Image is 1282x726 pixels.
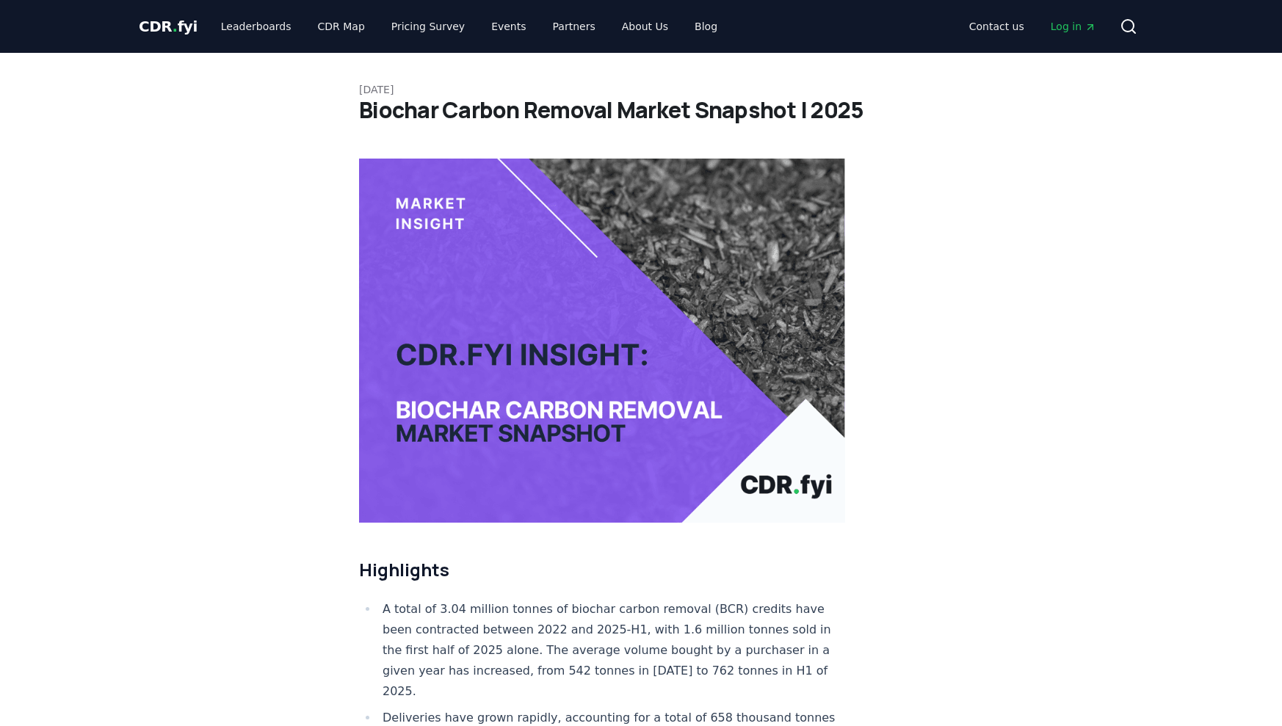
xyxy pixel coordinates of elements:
[359,82,923,97] p: [DATE]
[359,97,923,123] h1: Biochar Carbon Removal Market Snapshot | 2025
[139,16,198,37] a: CDR.fyi
[957,13,1108,40] nav: Main
[683,13,729,40] a: Blog
[380,13,477,40] a: Pricing Survey
[306,13,377,40] a: CDR Map
[1051,19,1096,34] span: Log in
[209,13,303,40] a: Leaderboards
[541,13,607,40] a: Partners
[378,599,845,702] li: A total of 3.04 million tonnes of biochar carbon removal (BCR) credits have been contracted betwe...
[479,13,537,40] a: Events
[359,558,845,581] h2: Highlights
[209,13,729,40] nav: Main
[173,18,178,35] span: .
[359,159,845,523] img: blog post image
[1039,13,1108,40] a: Log in
[139,18,198,35] span: CDR fyi
[610,13,680,40] a: About Us
[957,13,1036,40] a: Contact us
